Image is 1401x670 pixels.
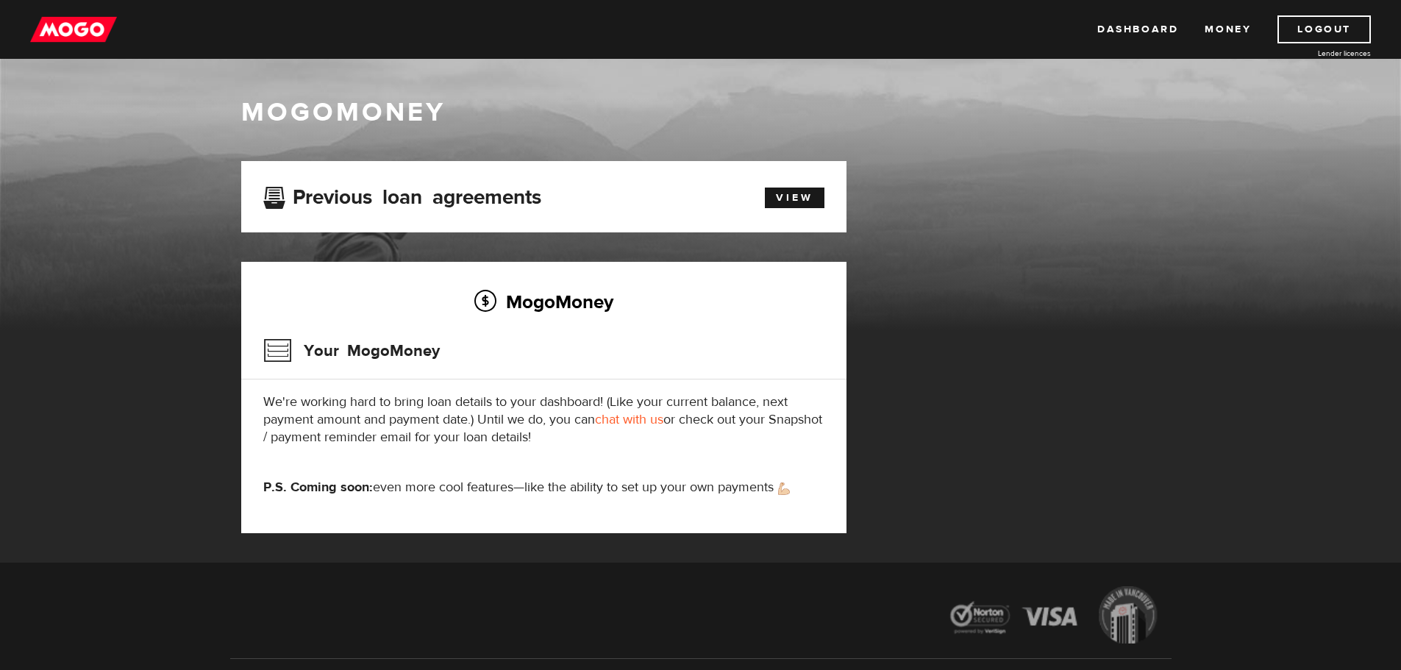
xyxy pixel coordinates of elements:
[263,332,440,370] h3: Your MogoMoney
[778,482,790,495] img: strong arm emoji
[765,188,824,208] a: View
[263,393,824,446] p: We're working hard to bring loan details to your dashboard! (Like your current balance, next paym...
[1097,15,1178,43] a: Dashboard
[30,15,117,43] img: mogo_logo-11ee424be714fa7cbb0f0f49df9e16ec.png
[263,479,824,496] p: even more cool features—like the ability to set up your own payments
[936,575,1172,658] img: legal-icons-92a2ffecb4d32d839781d1b4e4802d7b.png
[263,479,373,496] strong: P.S. Coming soon:
[263,286,824,317] h2: MogoMoney
[263,185,541,204] h3: Previous loan agreements
[1277,15,1371,43] a: Logout
[595,411,663,428] a: chat with us
[1261,48,1371,59] a: Lender licences
[241,97,1161,128] h1: MogoMoney
[1205,15,1251,43] a: Money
